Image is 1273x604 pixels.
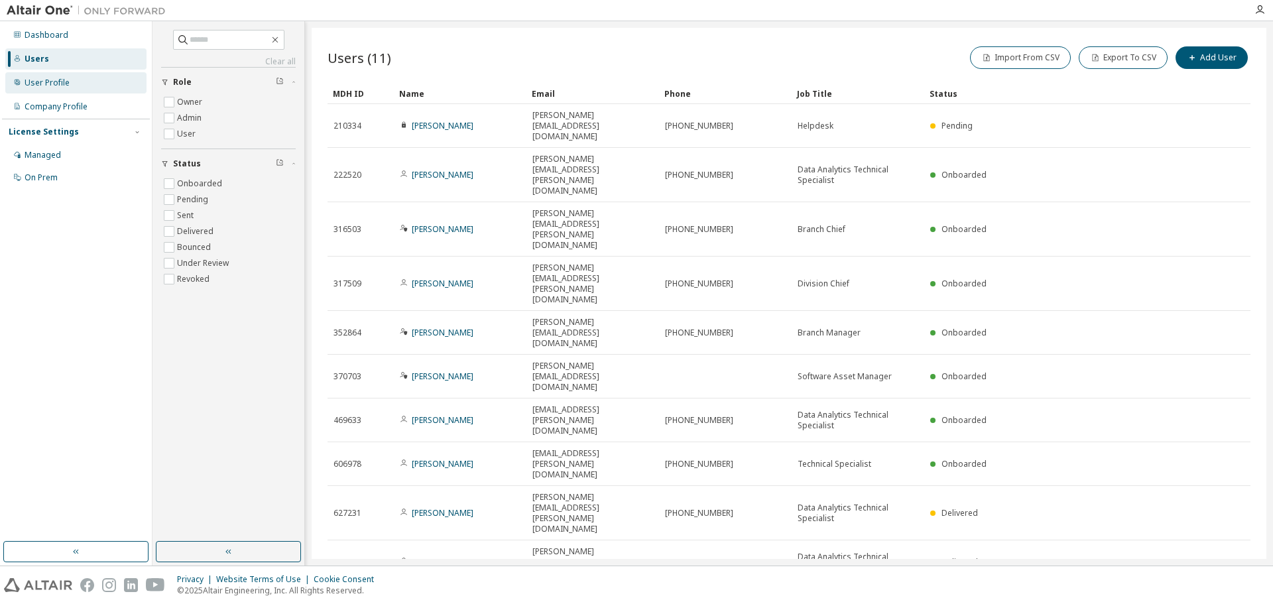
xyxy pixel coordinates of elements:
span: [PHONE_NUMBER] [665,415,733,426]
div: Users [25,54,49,64]
label: Admin [177,110,204,126]
button: Role [161,68,296,97]
span: Clear filter [276,158,284,169]
span: Onboarded [941,327,987,338]
span: [PHONE_NUMBER] [665,224,733,235]
span: [EMAIL_ADDRESS][PERSON_NAME][DOMAIN_NAME] [532,448,653,480]
div: Status [930,83,1182,104]
span: [PERSON_NAME][EMAIL_ADDRESS][PERSON_NAME][DOMAIN_NAME] [532,154,653,196]
label: Delivered [177,223,216,239]
div: MDH ID [333,83,389,104]
span: Technical Specialist [798,459,871,469]
span: [PHONE_NUMBER] [665,508,733,518]
a: Clear all [161,56,296,67]
span: Onboarded [941,414,987,426]
span: Clear filter [276,77,284,88]
div: Name [399,83,521,104]
span: Users (11) [328,48,391,67]
span: [PERSON_NAME][EMAIL_ADDRESS][DOMAIN_NAME] [532,317,653,349]
p: © 2025 Altair Engineering, Inc. All Rights Reserved. [177,585,382,596]
span: Onboarded [941,278,987,289]
img: Altair One [7,4,172,17]
button: Add User [1176,46,1248,69]
div: Website Terms of Use [216,574,314,585]
a: [PERSON_NAME] [412,120,473,131]
label: Bounced [177,239,213,255]
span: Onboarded [941,458,987,469]
span: 352864 [333,328,361,338]
span: [PERSON_NAME][EMAIL_ADDRESS][PERSON_NAME][DOMAIN_NAME] [532,492,653,534]
span: 469633 [333,415,361,426]
span: [PERSON_NAME][EMAIL_ADDRESS][DOMAIN_NAME] [532,546,653,578]
span: Onboarded [941,223,987,235]
img: altair_logo.svg [4,578,72,592]
button: Import From CSV [970,46,1071,69]
a: [PERSON_NAME] [412,169,473,180]
a: [PERSON_NAME] [412,278,473,289]
span: Branch Manager [798,328,861,338]
a: [PERSON_NAME] [412,223,473,235]
span: Branch Chief [798,224,845,235]
div: Managed [25,150,61,160]
span: 210334 [333,121,361,131]
span: [PERSON_NAME][EMAIL_ADDRESS][DOMAIN_NAME] [532,110,653,142]
label: Revoked [177,271,212,287]
img: linkedin.svg [124,578,138,592]
span: 316503 [333,224,361,235]
span: [EMAIL_ADDRESS][PERSON_NAME][DOMAIN_NAME] [532,404,653,436]
img: facebook.svg [80,578,94,592]
div: Company Profile [25,101,88,112]
a: [PERSON_NAME] [412,414,473,426]
span: Onboarded [941,371,987,382]
span: 370703 [333,371,361,382]
a: [PERSON_NAME] [412,556,473,568]
span: Software Asset Manager [798,371,892,382]
label: Owner [177,94,205,110]
span: [PERSON_NAME][EMAIL_ADDRESS][PERSON_NAME][DOMAIN_NAME] [532,263,653,305]
span: Data Analytics Technical Specialist [798,410,918,431]
label: Pending [177,192,211,208]
span: Division Chief [798,278,849,289]
span: [PERSON_NAME][EMAIL_ADDRESS][PERSON_NAME][DOMAIN_NAME] [532,208,653,251]
span: [PHONE_NUMBER] [665,121,733,131]
button: Status [161,149,296,178]
span: 317509 [333,278,361,289]
span: Delivered [941,507,978,518]
span: Role [173,77,192,88]
a: [PERSON_NAME] [412,371,473,382]
div: License Settings [9,127,79,137]
img: youtube.svg [146,578,165,592]
span: Data Analytics Technical Specialist [798,503,918,524]
span: Status [173,158,201,169]
label: Onboarded [177,176,225,192]
span: Helpdesk [798,121,833,131]
span: [PHONE_NUMBER] [665,328,733,338]
label: Sent [177,208,196,223]
div: Dashboard [25,30,68,40]
span: 627232 [333,557,361,568]
label: Under Review [177,255,231,271]
span: [PHONE_NUMBER] [665,459,733,469]
div: User Profile [25,78,70,88]
span: Pending [941,120,973,131]
span: Data Analytics Technical Specialist [798,552,918,573]
span: [PHONE_NUMBER] [665,278,733,289]
div: Privacy [177,574,216,585]
span: Data Analytics Technical Specialist [798,164,918,186]
span: 606978 [333,459,361,469]
div: On Prem [25,172,58,183]
div: Cookie Consent [314,574,382,585]
div: Email [532,83,654,104]
button: Export To CSV [1079,46,1168,69]
span: Delivered [941,556,978,568]
a: [PERSON_NAME] [412,458,473,469]
div: Job Title [797,83,919,104]
label: User [177,126,198,142]
span: 222520 [333,170,361,180]
span: [PERSON_NAME][EMAIL_ADDRESS][DOMAIN_NAME] [532,361,653,393]
span: 627231 [333,508,361,518]
div: Phone [664,83,786,104]
a: [PERSON_NAME] [412,327,473,338]
span: [PHONE_NUMBER] [665,557,733,568]
span: Onboarded [941,169,987,180]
